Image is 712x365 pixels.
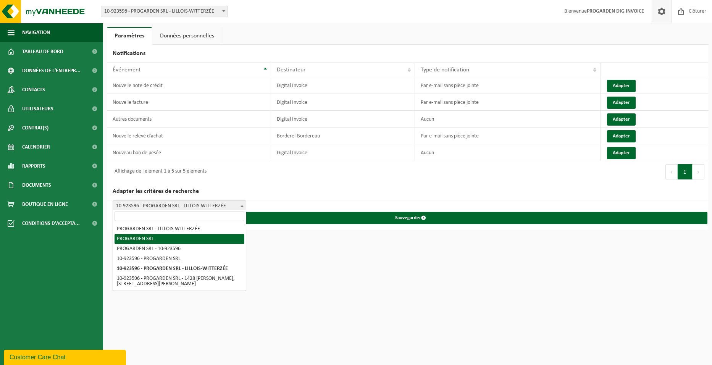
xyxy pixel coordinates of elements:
[101,6,228,17] span: 10-923596 - PROGARDEN SRL - LILLOIS-WITTERZÉE
[22,61,81,80] span: Données de l'entrepr...
[22,80,45,99] span: Contacts
[107,144,271,161] td: Nouveau bon de pesée
[115,234,244,244] li: PROGARDEN SRL
[107,27,152,45] a: Paramètres
[22,157,45,176] span: Rapports
[271,128,415,144] td: Borderel-Bordereau
[415,77,601,94] td: Par e-mail sans pièce jointe
[421,67,469,73] span: Type de notification
[271,144,415,161] td: Digital Invoice
[152,27,222,45] a: Données personnelles
[22,23,50,42] span: Navigation
[22,42,63,61] span: Tableau de bord
[271,94,415,111] td: Digital Invoice
[115,224,244,234] li: PROGARDEN SRL - LILLOIS-WITTERZÉE
[271,77,415,94] td: Digital Invoice
[415,94,601,111] td: Par e-mail sans pièce jointe
[607,80,636,92] button: Adapter
[415,144,601,161] td: Aucun
[693,164,704,179] button: Next
[22,118,48,137] span: Contrat(s)
[665,164,678,179] button: Previous
[415,111,601,128] td: Aucun
[607,113,636,126] button: Adapter
[115,264,244,274] li: 10-923596 - PROGARDEN SRL - LILLOIS-WITTERZÉE
[107,77,271,94] td: Nouvelle note de crédit
[113,67,140,73] span: Événement
[111,165,207,179] div: Affichage de l'élément 1 à 5 sur 5 éléments
[22,99,53,118] span: Utilisateurs
[22,176,51,195] span: Documents
[607,130,636,142] button: Adapter
[113,200,246,212] span: 10-923596 - PROGARDEN SRL - LILLOIS-WITTERZÉE
[107,182,708,200] h2: Adapter les critères de recherche
[22,214,80,233] span: Conditions d'accepta...
[607,97,636,109] button: Adapter
[113,201,246,212] span: 10-923596 - PROGARDEN SRL - LILLOIS-WITTERZÉE
[22,195,68,214] span: Boutique en ligne
[415,128,601,144] td: Par e-mail sans pièce jointe
[113,212,707,224] button: Sauvegarder
[107,45,708,63] h2: Notifications
[587,8,644,14] strong: PROGARDEN DIG INVOICE
[277,67,306,73] span: Destinateur
[4,348,128,365] iframe: chat widget
[107,94,271,111] td: Nouvelle facture
[115,244,244,254] li: PROGARDEN SRL - 10-923596
[107,128,271,144] td: Nouvelle relevé d'achat
[107,111,271,128] td: Autres documents
[678,164,693,179] button: 1
[607,147,636,159] button: Adapter
[115,274,244,289] li: 10-923596 - PROGARDEN SRL - 1428 [PERSON_NAME], [STREET_ADDRESS][PERSON_NAME]
[115,254,244,264] li: 10-923596 - PROGARDEN SRL
[271,111,415,128] td: Digital Invoice
[22,137,50,157] span: Calendrier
